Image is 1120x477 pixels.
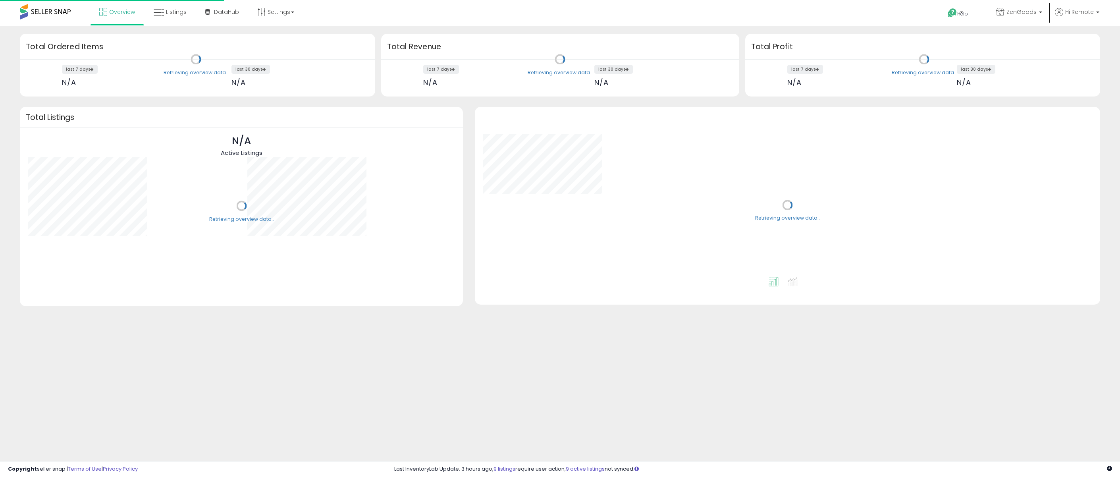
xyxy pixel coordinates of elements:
[941,2,983,26] a: Help
[214,8,239,16] span: DataHub
[947,8,957,18] i: Get Help
[209,216,274,223] div: Retrieving overview data..
[957,10,968,17] span: Help
[528,69,592,76] div: Retrieving overview data..
[164,69,228,76] div: Retrieving overview data..
[892,69,956,76] div: Retrieving overview data..
[755,215,820,222] div: Retrieving overview data..
[1006,8,1037,16] span: ZenGoods
[166,8,187,16] span: Listings
[109,8,135,16] span: Overview
[1065,8,1094,16] span: Hi Remote
[1055,8,1099,26] a: Hi Remote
